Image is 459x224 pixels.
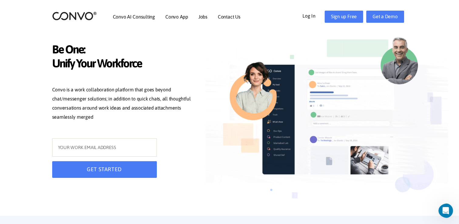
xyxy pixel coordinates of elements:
[52,11,97,21] img: logo_2.png
[52,161,157,178] button: GET STARTED
[52,85,195,123] p: Convo is a work collaboration platform that goes beyond chat/messenger solutions; in addition to ...
[165,14,188,19] a: Convo App
[113,14,155,19] a: Convo AI Consulting
[438,203,457,218] iframe: Intercom live chat
[52,138,157,157] input: YOUR WORK EMAIL ADDRESS
[302,11,325,20] a: Log In
[205,29,448,217] img: image_not_found
[52,56,195,72] span: Unify Your Workforce
[52,42,195,58] span: Be One:
[218,14,241,19] a: Contact Us
[325,11,363,23] a: Sign up Free
[366,11,404,23] a: Get a Demo
[198,14,208,19] a: Jobs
